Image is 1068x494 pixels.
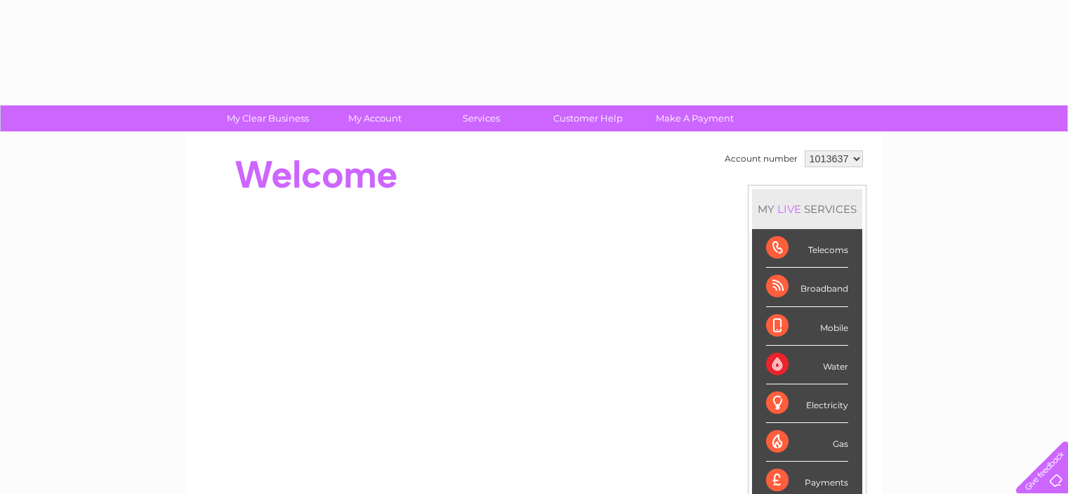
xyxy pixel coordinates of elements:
a: Customer Help [530,105,646,131]
div: MY SERVICES [752,189,862,229]
td: Account number [721,147,801,171]
div: Gas [766,423,848,462]
a: Make A Payment [637,105,753,131]
a: My Clear Business [210,105,326,131]
div: LIVE [774,202,804,216]
a: My Account [317,105,433,131]
div: Water [766,346,848,384]
a: Services [423,105,539,131]
div: Broadband [766,268,848,306]
div: Mobile [766,307,848,346]
div: Telecoms [766,229,848,268]
div: Electricity [766,384,848,423]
